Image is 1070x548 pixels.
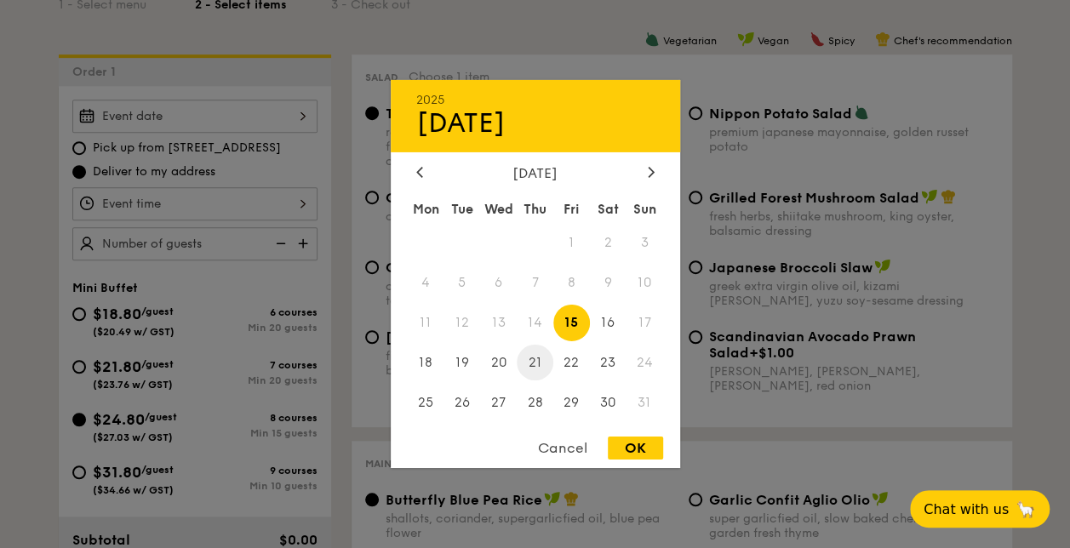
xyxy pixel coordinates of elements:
span: 24 [627,344,663,380]
span: 30 [590,384,627,420]
span: 5 [443,265,480,301]
span: 8 [553,265,590,301]
span: 27 [480,384,517,420]
span: 6 [480,265,517,301]
span: 11 [408,305,444,341]
div: Mon [408,194,444,225]
span: 31 [627,384,663,420]
span: 22 [553,344,590,380]
span: 20 [480,344,517,380]
span: 4 [408,265,444,301]
button: Chat with us🦙 [910,490,1050,528]
span: 25 [408,384,444,420]
span: 16 [590,305,627,341]
span: 18 [408,344,444,380]
span: 15 [553,305,590,341]
span: 19 [443,344,480,380]
div: Wed [480,194,517,225]
div: OK [608,437,663,460]
span: 21 [517,344,553,380]
span: 13 [480,305,517,341]
div: [DATE] [416,165,655,181]
span: 🦙 [1016,499,1036,519]
span: 28 [517,384,553,420]
span: 3 [627,225,663,261]
span: 12 [443,305,480,341]
span: 7 [517,265,553,301]
div: Cancel [521,437,604,460]
div: [DATE] [416,107,655,140]
span: 10 [627,265,663,301]
div: Sat [590,194,627,225]
span: 2 [590,225,627,261]
span: 1 [553,225,590,261]
span: 23 [590,344,627,380]
span: 14 [517,305,553,341]
div: Tue [443,194,480,225]
div: Thu [517,194,553,225]
span: 9 [590,265,627,301]
span: 17 [627,305,663,341]
span: 29 [553,384,590,420]
span: 26 [443,384,480,420]
div: Fri [553,194,590,225]
div: 2025 [416,93,655,107]
div: Sun [627,194,663,225]
span: Chat with us [924,501,1009,517]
